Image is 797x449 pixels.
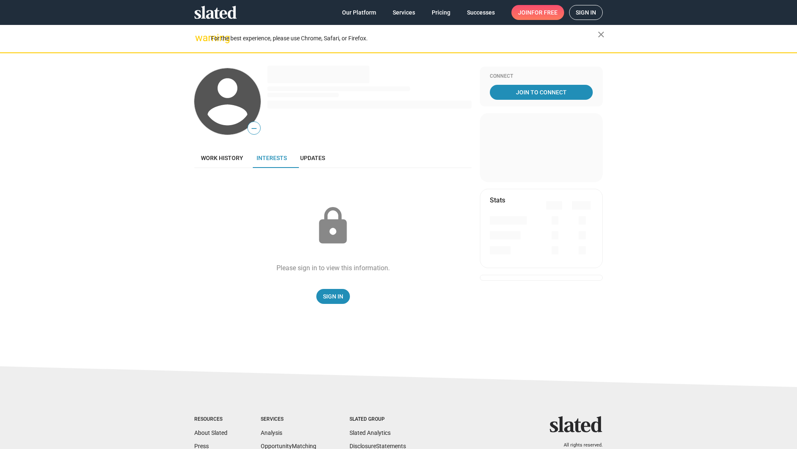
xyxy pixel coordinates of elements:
[201,155,243,161] span: Work history
[195,33,205,43] mat-icon: warning
[211,33,598,44] div: For the best experience, please use Chrome, Safari, or Firefox.
[350,429,391,436] a: Slated Analytics
[576,5,596,20] span: Sign in
[323,289,343,304] span: Sign In
[248,123,260,134] span: —
[312,205,354,247] mat-icon: lock
[250,148,293,168] a: Interests
[194,148,250,168] a: Work history
[386,5,422,20] a: Services
[393,5,415,20] span: Services
[293,148,332,168] a: Updates
[261,416,316,423] div: Services
[569,5,603,20] a: Sign in
[194,429,227,436] a: About Slated
[432,5,450,20] span: Pricing
[276,264,390,272] div: Please sign in to view this information.
[490,73,593,80] div: Connect
[490,85,593,100] a: Join To Connect
[300,155,325,161] span: Updates
[316,289,350,304] a: Sign In
[531,5,557,20] span: for free
[425,5,457,20] a: Pricing
[596,30,606,39] mat-icon: close
[467,5,495,20] span: Successes
[194,416,227,423] div: Resources
[511,5,564,20] a: Joinfor free
[342,5,376,20] span: Our Platform
[490,196,505,205] mat-card-title: Stats
[460,5,501,20] a: Successes
[518,5,557,20] span: Join
[335,5,383,20] a: Our Platform
[257,155,287,161] span: Interests
[491,85,591,100] span: Join To Connect
[261,429,282,436] a: Analysis
[350,416,406,423] div: Slated Group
